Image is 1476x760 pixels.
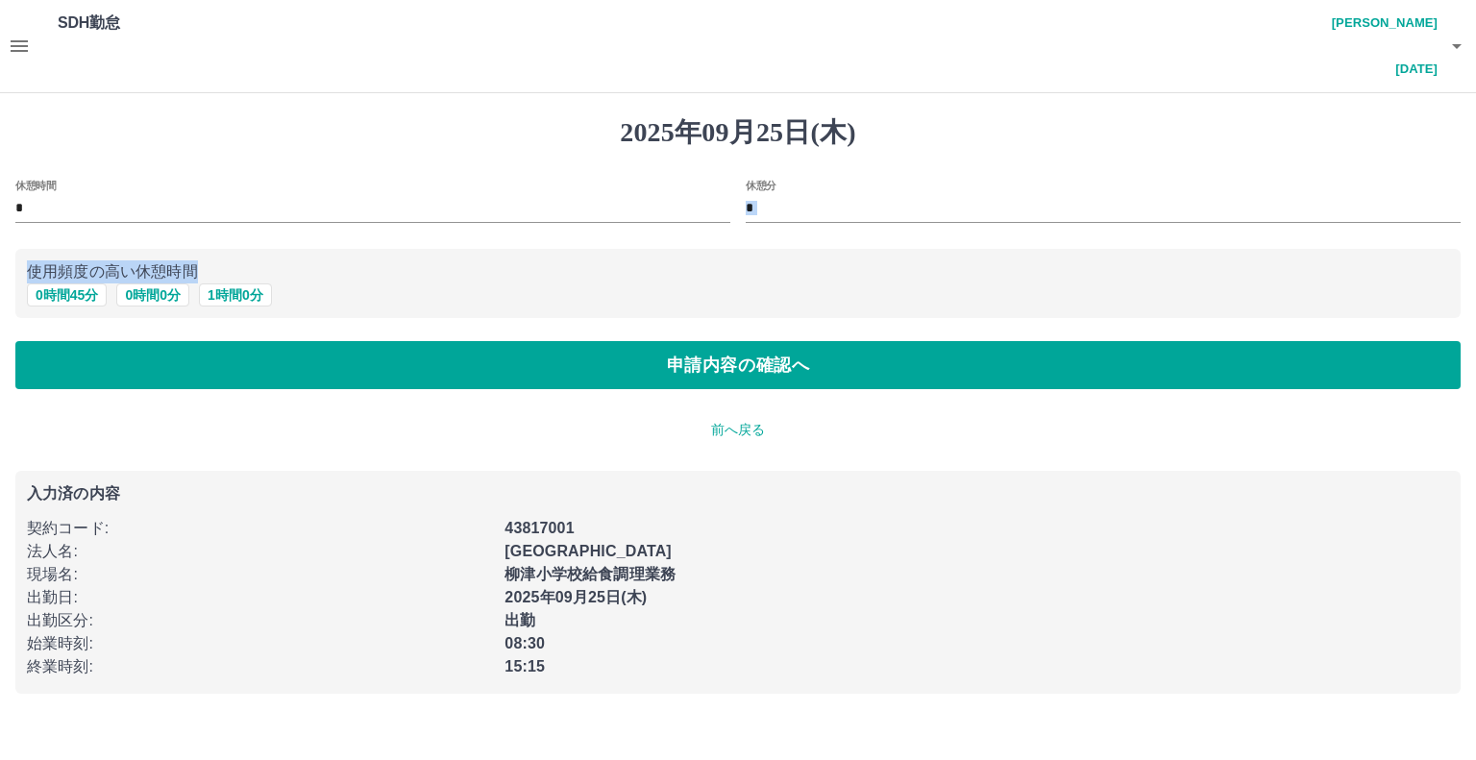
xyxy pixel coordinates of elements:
b: 出勤 [504,612,535,628]
h1: 2025年09月25日(木) [15,116,1461,149]
p: 現場名 : [27,563,493,586]
p: 終業時刻 : [27,655,493,678]
button: 0時間45分 [27,283,107,306]
button: 申請内容の確認へ [15,341,1461,389]
label: 休憩分 [746,178,776,192]
button: 0時間0分 [116,283,189,306]
p: 出勤区分 : [27,609,493,632]
p: 使用頻度の高い休憩時間 [27,260,1449,283]
p: 出勤日 : [27,586,493,609]
p: 入力済の内容 [27,486,1449,502]
label: 休憩時間 [15,178,56,192]
b: 08:30 [504,635,545,651]
p: 契約コード : [27,517,493,540]
button: 1時間0分 [199,283,272,306]
b: 2025年09月25日(木) [504,589,647,605]
b: 43817001 [504,520,574,536]
b: [GEOGRAPHIC_DATA] [504,543,672,559]
p: 法人名 : [27,540,493,563]
p: 始業時刻 : [27,632,493,655]
b: 柳津小学校給食調理業務 [504,566,676,582]
p: 前へ戻る [15,420,1461,440]
b: 15:15 [504,658,545,674]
